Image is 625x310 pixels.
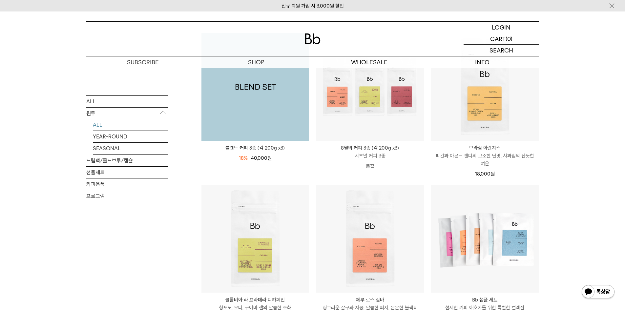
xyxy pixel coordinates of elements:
[316,33,424,141] img: 8월의 커피 3종 (각 200g x3)
[431,296,539,304] p: Bb 샘플 세트
[490,171,495,177] span: 원
[313,56,426,68] p: WHOLESALE
[431,185,539,293] img: Bb 샘플 세트
[506,33,512,44] p: (0)
[201,185,309,293] img: 콜롬비아 라 프라데라 디카페인
[93,142,168,154] a: SEASONAL
[464,22,539,33] a: LOGIN
[475,171,495,177] span: 18,000
[431,33,539,141] img: 브라질 아란치스
[86,95,168,107] a: ALL
[490,45,513,56] p: SEARCH
[86,155,168,166] a: 드립백/콜드브루/캡슐
[86,107,168,119] p: 원두
[267,155,272,161] span: 원
[201,144,309,152] a: 블렌드 커피 3종 (각 200g x3)
[316,152,424,160] p: 시즈널 커피 3종
[86,178,168,190] a: 커피용품
[316,144,424,160] a: 8월의 커피 3종 (각 200g x3) 시즈널 커피 3종
[251,155,272,161] span: 40,000
[93,119,168,130] a: ALL
[201,296,309,304] p: 콜롬비아 라 프라데라 디카페인
[316,185,424,293] img: 페루 로스 실바
[431,144,539,152] p: 브라질 아란치스
[199,56,313,68] a: SHOP
[426,56,539,68] p: INFO
[201,33,309,141] img: 1000001179_add2_053.png
[86,166,168,178] a: 선물세트
[464,33,539,45] a: CART (0)
[316,144,424,152] p: 8월의 커피 3종 (각 200g x3)
[86,190,168,201] a: 프로그램
[431,144,539,168] a: 브라질 아란치스 피칸과 아몬드 캔디의 고소한 단맛, 사과칩의 산뜻한 여운
[93,131,168,142] a: YEAR-ROUND
[581,284,615,300] img: 카카오톡 채널 1:1 채팅 버튼
[201,33,309,141] a: 블렌드 커피 3종 (각 200g x3)
[86,56,199,68] a: SUBSCRIBE
[239,154,248,162] div: 18%
[316,160,424,173] p: 품절
[490,33,506,44] p: CART
[492,22,510,33] p: LOGIN
[316,296,424,304] p: 페루 로스 실바
[281,3,344,9] a: 신규 회원 가입 시 3,000원 할인
[431,152,539,168] p: 피칸과 아몬드 캔디의 고소한 단맛, 사과칩의 산뜻한 여운
[305,33,321,44] img: 로고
